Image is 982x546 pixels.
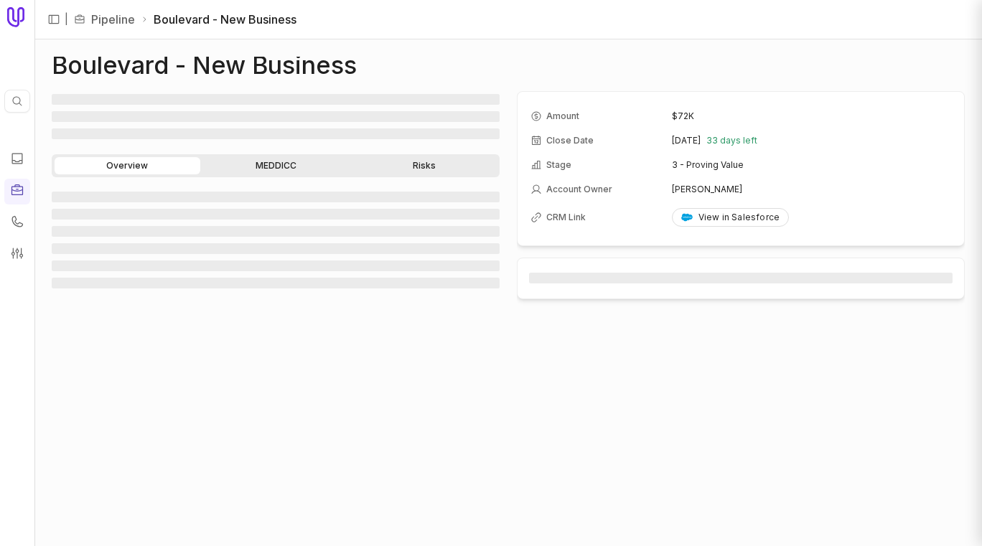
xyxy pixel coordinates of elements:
[52,243,500,254] span: ‌
[43,9,65,30] button: Expand sidebar
[546,212,586,223] span: CRM Link
[52,192,500,202] span: ‌
[65,11,68,28] span: |
[52,226,500,237] span: ‌
[672,208,790,227] a: View in Salesforce
[681,212,780,223] div: View in Salesforce
[55,157,200,174] a: Overview
[546,110,579,122] span: Amount
[52,57,357,74] h1: Boulevard - New Business
[546,135,594,146] span: Close Date
[141,11,296,28] li: Boulevard - New Business
[351,157,497,174] a: Risks
[672,135,701,146] time: [DATE]
[52,260,500,271] span: ‌
[52,94,500,105] span: ‌
[52,111,500,122] span: ‌
[546,184,612,195] span: Account Owner
[203,157,349,174] a: MEDDICC
[52,278,500,288] span: ‌
[52,128,500,139] span: ‌
[672,105,951,128] td: $72K
[672,154,951,176] td: 3 - Proving Value
[546,159,571,171] span: Stage
[672,178,951,201] td: [PERSON_NAME]
[91,11,135,28] a: Pipeline
[529,273,953,283] span: ‌
[706,135,757,146] span: 33 days left
[52,209,500,220] span: ‌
